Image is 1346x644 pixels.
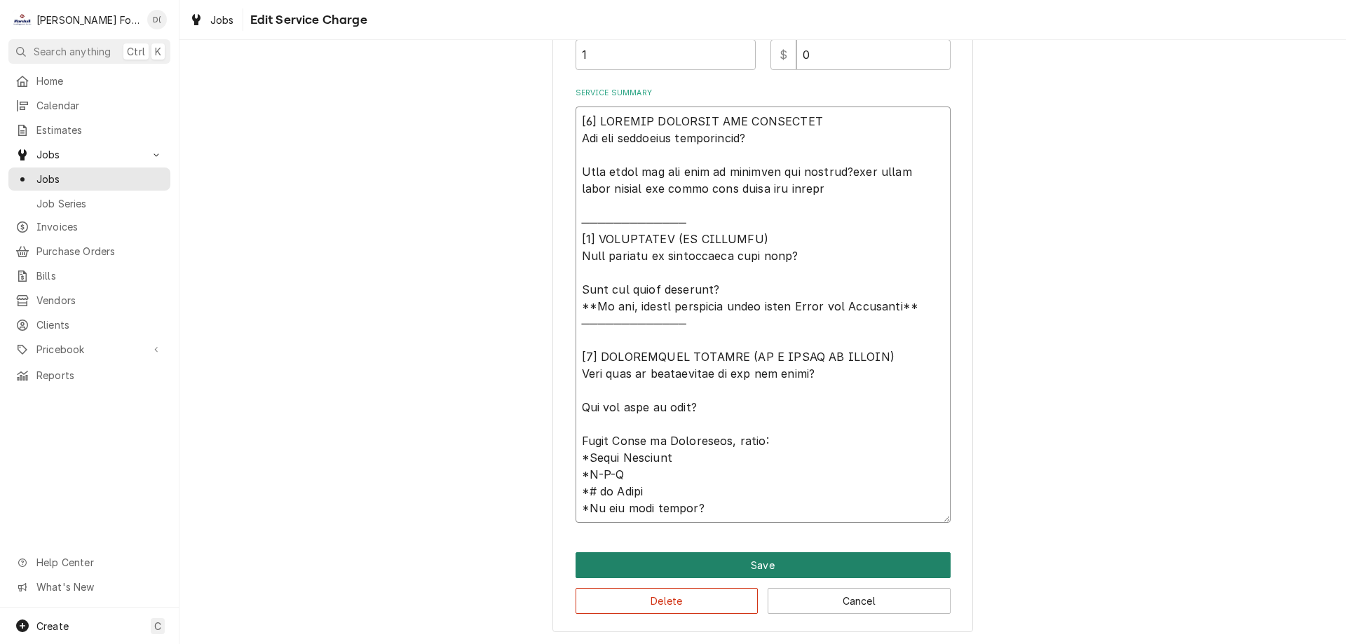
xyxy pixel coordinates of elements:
button: Save [576,552,951,578]
span: Ctrl [127,44,145,59]
button: Delete [576,588,759,614]
button: Cancel [768,588,951,614]
span: Jobs [36,172,163,186]
a: Bills [8,264,170,287]
span: Purchase Orders [36,244,163,259]
a: Jobs [184,8,240,32]
a: Home [8,69,170,93]
span: Jobs [36,147,142,162]
a: Go to What's New [8,575,170,598]
span: Vendors [36,293,163,308]
span: Clients [36,317,163,332]
div: [PERSON_NAME] Food Equipment Service [36,13,140,27]
span: Search anything [34,44,111,59]
span: Edit Service Charge [246,11,367,29]
a: Jobs [8,167,170,191]
a: Estimates [8,118,170,142]
div: Service Summary [576,88,951,523]
span: What's New [36,580,162,594]
a: Vendors [8,289,170,312]
span: Invoices [36,219,163,234]
span: Bills [36,268,163,283]
span: Job Series [36,196,163,211]
span: K [155,44,161,59]
a: Go to Pricebook [8,338,170,361]
div: Marshall Food Equipment Service's Avatar [13,10,32,29]
textarea: [6] LOREMIP DOLORSIT AME CONSECTET Adi eli seddoeius temporincid? Utla etdol mag ali enim ad mini... [576,107,951,523]
div: Button Group Row [576,578,951,614]
label: Service Summary [576,88,951,99]
div: Button Group Row [576,552,951,578]
button: Search anythingCtrlK [8,39,170,64]
div: Button Group [576,552,951,614]
a: Clients [8,313,170,336]
div: D( [147,10,167,29]
div: M [13,10,32,29]
span: Calendar [36,98,163,113]
span: Help Center [36,555,162,570]
span: C [154,619,161,633]
div: Derek Testa (81)'s Avatar [147,10,167,29]
span: Reports [36,368,163,383]
div: $ [770,39,796,70]
a: Go to Help Center [8,551,170,574]
span: Jobs [210,13,234,27]
span: Create [36,620,69,632]
a: Reports [8,364,170,387]
a: Purchase Orders [8,240,170,263]
span: Home [36,74,163,88]
span: Estimates [36,123,163,137]
a: Go to Jobs [8,143,170,166]
a: Calendar [8,94,170,117]
a: Invoices [8,215,170,238]
span: Pricebook [36,342,142,357]
a: Job Series [8,192,170,215]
